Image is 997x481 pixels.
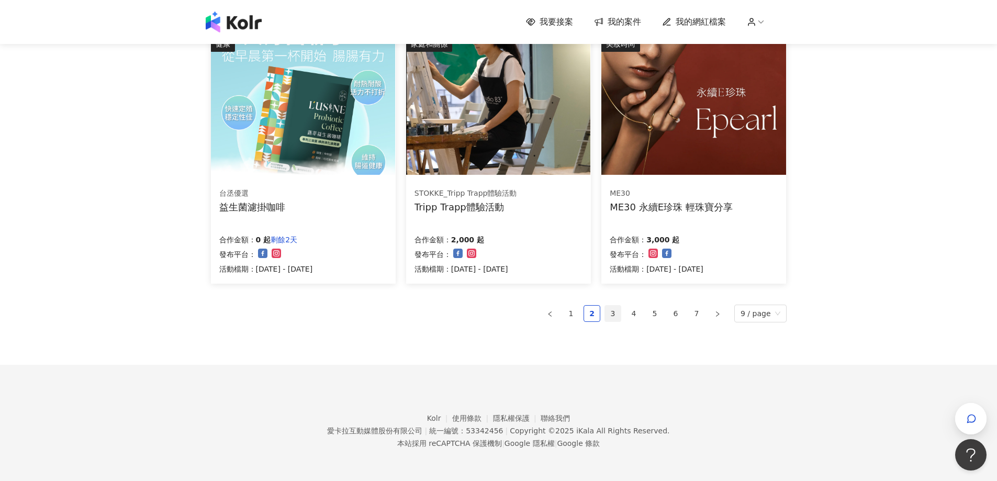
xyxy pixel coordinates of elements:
a: 聯絡我們 [541,414,570,422]
span: 我的案件 [608,16,641,28]
img: ME30 永續E珍珠 系列輕珠寶 [601,36,786,175]
span: 9 / page [741,305,780,322]
div: 台丞優選 [219,188,285,199]
p: 活動檔期：[DATE] - [DATE] [219,263,313,275]
div: ME30 [610,188,733,199]
span: 我要接案 [540,16,573,28]
li: Next Page [709,305,726,322]
span: 本站採用 reCAPTCHA 保護機制 [397,437,600,450]
span: | [502,439,505,448]
span: | [424,427,427,435]
a: 6 [668,306,684,321]
div: Page Size [734,305,787,322]
a: 5 [647,306,663,321]
a: 我要接案 [526,16,573,28]
a: Google 隱私權 [505,439,555,448]
p: 合作金額： [219,233,256,246]
a: 4 [626,306,642,321]
p: 發布平台： [610,248,646,261]
span: right [714,311,721,317]
p: 合作金額： [610,233,646,246]
span: left [547,311,553,317]
p: 活動檔期：[DATE] - [DATE] [415,263,508,275]
div: 益生菌濾掛咖啡 [219,200,285,214]
li: 3 [604,305,621,322]
a: 隱私權保護 [493,414,541,422]
img: 益生菌濾掛咖啡 [211,36,395,175]
li: 7 [688,305,705,322]
div: Copyright © 2025 All Rights Reserved. [510,427,669,435]
p: 3,000 起 [646,233,679,246]
a: iKala [576,427,594,435]
li: 2 [584,305,600,322]
a: Kolr [427,414,452,422]
p: 發布平台： [415,248,451,261]
div: 健康 [211,36,235,52]
a: 1 [563,306,579,321]
img: 坐上tripp trapp、體驗專注繪畫創作 [406,36,590,175]
a: 7 [689,306,704,321]
img: logo [206,12,262,32]
a: 我的案件 [594,16,641,28]
li: Previous Page [542,305,558,322]
button: right [709,305,726,322]
li: 1 [563,305,579,322]
div: ME30 永續E珍珠 輕珠寶分享 [610,200,733,214]
li: 6 [667,305,684,322]
p: 發布平台： [219,248,256,261]
p: 活動檔期：[DATE] - [DATE] [610,263,703,275]
div: 家庭和關係 [406,36,452,52]
span: | [555,439,557,448]
p: 合作金額： [415,233,451,246]
p: 2,000 起 [451,233,484,246]
a: 2 [584,306,600,321]
a: 3 [605,306,621,321]
a: 我的網紅檔案 [662,16,726,28]
div: 美妝時尚 [601,36,640,52]
a: Google 條款 [557,439,600,448]
p: 0 起 [256,233,271,246]
span: 我的網紅檔案 [676,16,726,28]
li: 4 [625,305,642,322]
div: 統一編號：53342456 [429,427,503,435]
li: 5 [646,305,663,322]
button: left [542,305,558,322]
a: 使用條款 [452,414,493,422]
div: Tripp Trapp體驗活動 [415,200,517,214]
iframe: Help Scout Beacon - Open [955,439,987,471]
div: STOKKE_Tripp Trapp體驗活動 [415,188,517,199]
span: | [505,427,508,435]
div: 愛卡拉互動媒體股份有限公司 [327,427,422,435]
p: 剩餘2天 [271,233,297,246]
